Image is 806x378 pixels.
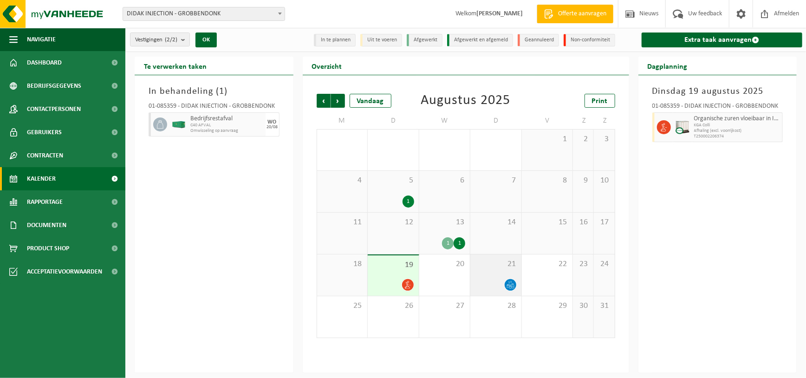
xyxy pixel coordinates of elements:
span: 5 [372,176,414,186]
span: Offerte aanvragen [556,9,609,19]
h3: In behandeling ( ) [149,85,279,98]
button: OK [195,33,217,47]
a: Extra taak aanvragen [642,33,803,47]
span: 2 [578,134,589,144]
span: Print [592,98,608,105]
span: 31 [598,301,610,311]
td: D [368,112,419,129]
span: 3 [598,134,610,144]
span: 8 [526,176,568,186]
strong: [PERSON_NAME] [476,10,523,17]
span: 4 [322,176,363,186]
span: Contactpersonen [27,98,81,121]
div: 1 [454,237,465,249]
h2: Overzicht [303,57,351,75]
span: 1 [219,87,224,96]
span: Navigatie [27,28,56,51]
button: Vestigingen(2/2) [130,33,190,46]
span: 11 [322,217,363,228]
span: 1 [526,134,568,144]
td: M [317,112,368,129]
span: 24 [598,259,610,269]
span: KGA Colli [694,123,780,128]
span: 21 [475,259,517,269]
a: Print [585,94,615,108]
span: Volgende [331,94,345,108]
li: Afgewerkt [407,34,442,46]
li: Non-conformiteit [564,34,615,46]
span: 12 [372,217,414,228]
div: Vandaag [350,94,391,108]
h2: Dagplanning [638,57,697,75]
div: 01-085359 - DIDAK INJECTION - GROBBENDONK [149,103,279,112]
span: DIDAK INJECTION - GROBBENDONK [123,7,285,21]
span: 28 [475,301,517,311]
span: 20 [424,259,466,269]
span: 27 [424,301,466,311]
span: 16 [578,217,589,228]
span: Rapportage [27,190,63,214]
span: Organische zuren vloeibaar in IBC [694,115,780,123]
span: Vestigingen [135,33,177,47]
td: Z [573,112,594,129]
li: In te plannen [314,34,356,46]
img: HK-XC-40-GN-00 [172,121,186,128]
a: Offerte aanvragen [537,5,613,23]
span: Vorige [317,94,331,108]
span: 9 [578,176,589,186]
span: Gebruikers [27,121,62,144]
span: Contracten [27,144,63,167]
span: Bedrijfsgegevens [27,74,81,98]
span: 18 [322,259,363,269]
span: 15 [526,217,568,228]
span: 14 [475,217,517,228]
span: 29 [526,301,568,311]
div: WO [268,119,277,125]
td: D [470,112,522,129]
span: 6 [424,176,466,186]
td: W [419,112,471,129]
td: V [522,112,573,129]
span: 19 [372,260,414,270]
span: 25 [322,301,363,311]
div: Augustus 2025 [421,94,511,108]
img: PB-IC-CU [676,120,689,134]
span: Acceptatievoorwaarden [27,260,102,283]
li: Uit te voeren [360,34,402,46]
span: 17 [598,217,610,228]
span: Dashboard [27,51,62,74]
div: 1 [403,196,414,208]
span: 30 [578,301,589,311]
h2: Te verwerken taken [135,57,216,75]
span: Bedrijfsrestafval [190,115,263,123]
div: 20/08 [266,125,278,130]
span: 7 [475,176,517,186]
span: 26 [372,301,414,311]
span: 23 [578,259,589,269]
h3: Dinsdag 19 augustus 2025 [652,85,783,98]
div: 01-085359 - DIDAK INJECTION - GROBBENDONK [652,103,783,112]
span: Documenten [27,214,66,237]
span: T250002206374 [694,134,780,139]
li: Geannuleerd [518,34,559,46]
span: DIDAK INJECTION - GROBBENDONK [123,7,285,20]
div: 1 [442,237,454,249]
span: Afhaling (excl. voorrijkost) [694,128,780,134]
span: 22 [526,259,568,269]
count: (2/2) [165,37,177,43]
span: 13 [424,217,466,228]
span: Kalender [27,167,56,190]
span: Product Shop [27,237,69,260]
span: 10 [598,176,610,186]
span: C40 AFVAL [190,123,263,128]
td: Z [594,112,615,129]
span: Omwisseling op aanvraag [190,128,263,134]
li: Afgewerkt en afgemeld [447,34,513,46]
